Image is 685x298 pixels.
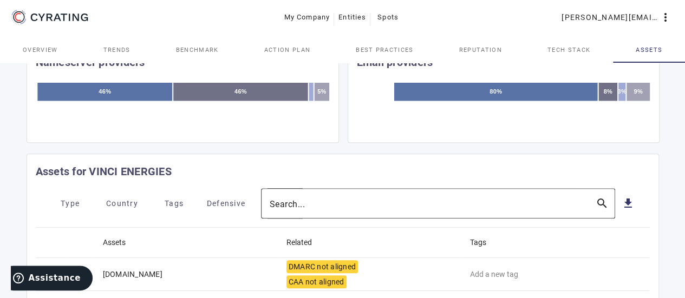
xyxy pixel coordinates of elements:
span: DMARC not aligned [289,262,356,271]
button: My Company [280,8,335,27]
input: Add a new tag [470,267,632,282]
mat-icon: search [589,197,615,210]
span: Entities [338,9,366,26]
mat-icon: get_app [622,197,635,210]
span: Tech Stack [547,47,590,53]
button: Tags [148,194,200,213]
span: Reputation [459,47,502,53]
span: Spots [377,9,399,26]
button: Spots [370,8,405,27]
span: Tags [165,195,184,212]
button: Defensive [200,194,252,213]
g: CYRATING [31,14,88,21]
div: Assets [103,236,135,248]
span: [PERSON_NAME][EMAIL_ADDRESS][DOMAIN_NAME] [562,9,659,26]
iframe: Ouvre un widget dans lequel vous pouvez trouver plus d’informations [11,266,93,293]
span: Assets [636,47,662,53]
span: Best practices [356,47,413,53]
mat-cell: [DOMAIN_NAME] [94,258,278,291]
span: Benchmark [176,47,219,53]
div: Assets [103,236,126,248]
button: Country [96,194,148,213]
mat-card-title: Assets for VINCI ENERGIES [36,163,172,180]
div: Related [286,236,322,248]
mat-icon: more_vert [659,11,672,24]
span: Action Plan [264,47,310,53]
div: Tags [470,236,496,248]
span: My Company [284,9,330,26]
div: Related [286,236,312,248]
button: [PERSON_NAME][EMAIL_ADDRESS][DOMAIN_NAME] [557,8,676,27]
div: Tags [470,236,486,248]
button: Type [44,194,96,213]
span: Country [106,195,138,212]
span: Trends [103,47,131,53]
mat-label: Search... [270,198,305,209]
span: Type [61,195,80,212]
span: Overview [23,47,58,53]
span: CAA not aligned [289,277,344,286]
button: Entities [334,8,370,27]
span: Defensive [207,195,245,212]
